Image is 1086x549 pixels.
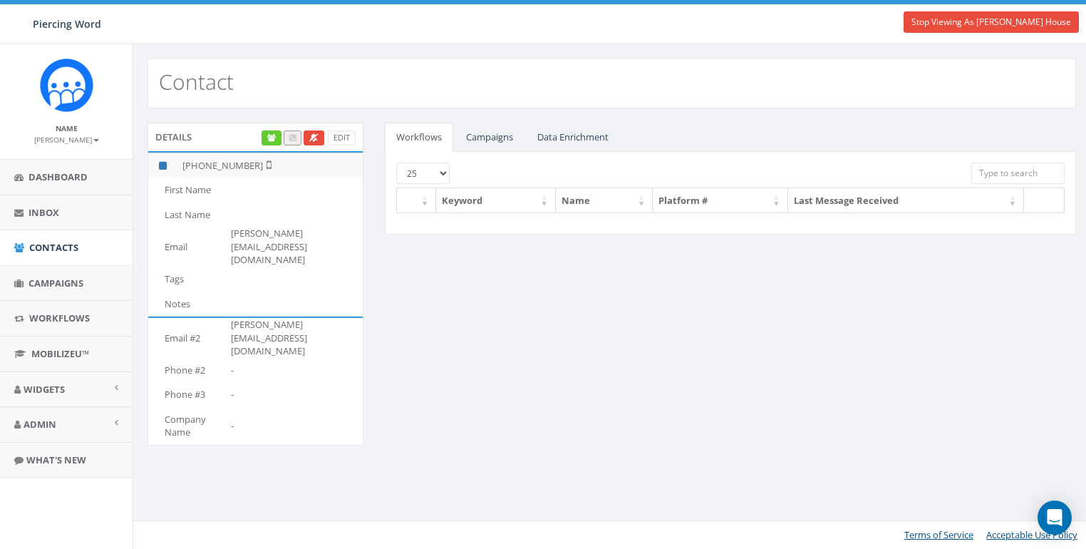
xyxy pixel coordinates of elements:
[148,407,225,445] td: Company Name
[1038,501,1072,535] div: Open Intercom Messenger
[986,528,1077,541] a: Acceptable Use Policy
[653,188,787,213] th: Platform #
[40,58,93,112] img: Rally_Corp_Icon.png
[56,123,78,133] small: Name
[148,358,225,383] td: Phone #2
[33,17,101,31] span: Piercing Word
[29,170,88,183] span: Dashboard
[148,267,225,292] td: Tags
[556,188,653,213] th: Name
[225,318,363,358] td: [PERSON_NAME][EMAIL_ADDRESS][DOMAIN_NAME]
[225,382,363,407] td: -
[225,358,363,383] td: -
[289,132,296,143] span: Call this contact by routing a call through the phone number listed in your profile.
[24,383,65,396] span: Widgets
[29,241,78,254] span: Contacts
[904,528,973,541] a: Terms of Service
[31,347,89,360] span: MobilizeU™
[148,178,225,202] td: First Name
[24,418,56,431] span: Admin
[29,312,90,324] span: Workflows
[328,130,356,145] a: Edit
[148,123,363,151] div: Details
[788,188,1024,213] th: Last Message Received
[26,453,86,466] span: What's New
[971,163,1065,184] input: Type to search
[262,130,281,145] a: Enrich Contact
[148,292,225,317] td: Notes
[29,277,83,289] span: Campaigns
[29,206,59,219] span: Inbox
[526,123,620,152] a: Data Enrichment
[436,188,555,213] th: Keyword
[34,133,99,145] a: [PERSON_NAME]
[263,159,271,170] i: Not Validated
[148,202,225,227] td: Last Name
[385,123,453,152] a: Workflows
[34,135,99,145] small: [PERSON_NAME]
[159,161,167,170] i: This phone number is subscribed and will receive texts.
[455,123,524,152] a: Campaigns
[304,130,324,145] a: Opt Out Contact
[904,11,1079,33] a: Stop Viewing As [PERSON_NAME] House
[225,407,363,445] td: -
[177,153,363,178] td: [PHONE_NUMBER]
[148,318,225,358] td: Email #2
[225,227,363,267] td: [PERSON_NAME][EMAIL_ADDRESS][DOMAIN_NAME]
[159,70,234,93] h2: Contact
[148,382,225,407] td: Phone #3
[148,227,225,267] td: Email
